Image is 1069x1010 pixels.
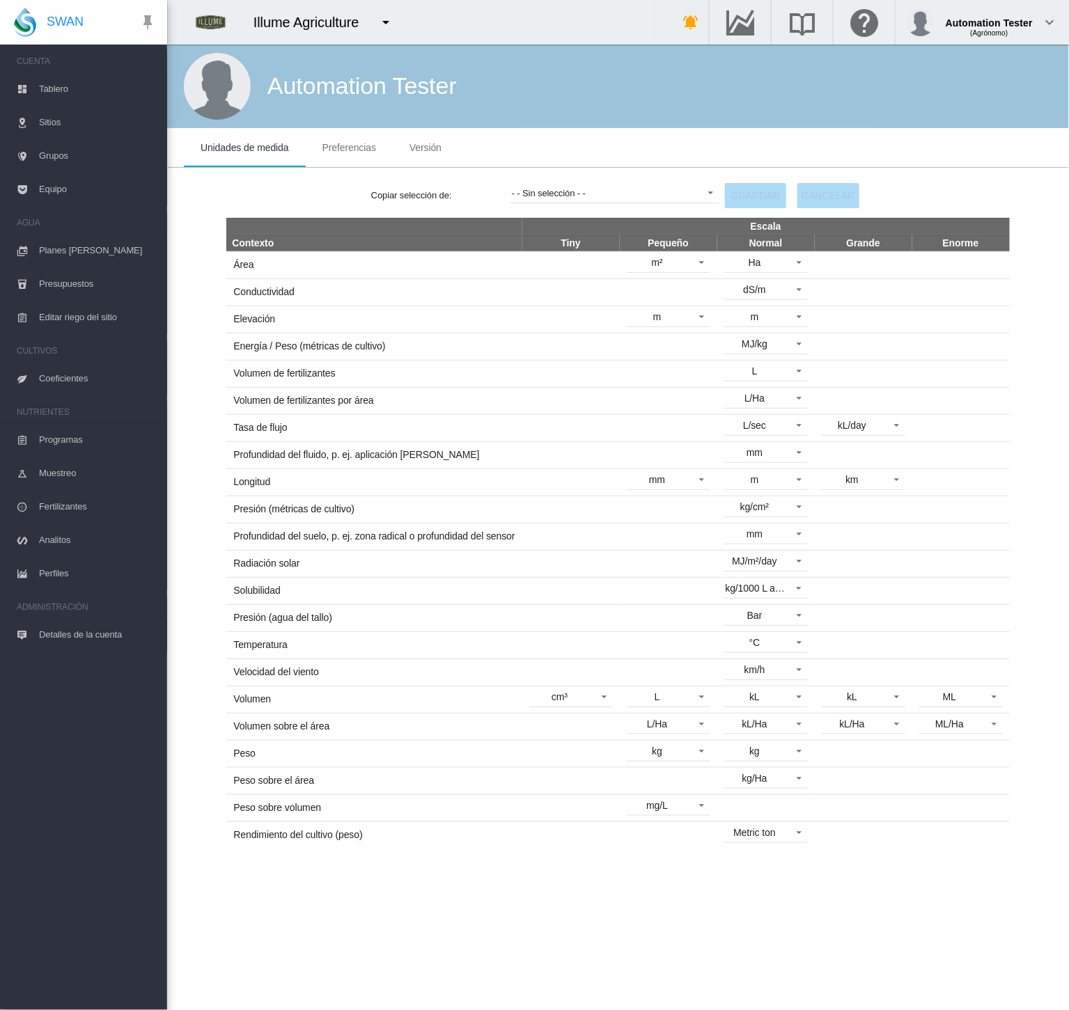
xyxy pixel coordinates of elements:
[226,821,522,849] td: Rendimiento del cultivo (peso)
[907,8,935,36] img: profile.jpg
[14,8,36,37] img: SWAN-Landscape-Logo-Colour-drop.png
[815,235,912,251] th: Grande
[17,596,156,618] span: ADMINISTRACIÓN
[749,745,760,757] div: kg
[226,550,522,577] td: Radiación solar
[946,10,1033,24] div: Automation Tester
[371,189,510,202] label: Copiar selección de:
[17,340,156,362] span: CULTIVOS
[226,658,522,686] td: Velocidad del viento
[682,14,699,31] md-icon: icon-bell-ring
[226,523,522,550] td: Profundidad del suelo, p. ej. zona radical o profundidad del sensor
[182,5,240,40] img: 8HeJbKGV1lKSAAAAAASUVORK5CYII=
[646,800,668,811] div: mg/L
[226,794,522,821] td: Peso sobre volumen
[744,393,765,404] div: L/Ha
[39,523,156,557] span: Analitos
[970,29,1008,37] span: (Agrónomo)
[522,218,1010,235] th: Escala
[742,718,767,729] div: kL/Ha
[512,188,586,198] div: - - Sin selección - -
[39,457,156,490] span: Muestreo
[840,718,865,729] div: kL/Ha
[226,577,522,604] td: Solubilidad
[743,284,765,295] div: dS/m
[652,257,663,268] div: m²
[184,53,251,120] img: male.jpg
[749,691,760,702] div: kL
[17,212,156,234] span: AGUA
[751,311,759,322] div: m
[752,365,758,377] div: L
[724,14,757,31] md-icon: Ir al Centro de Datos
[226,333,522,360] td: Energía / Peso (métricas de cultivo)
[47,13,84,31] span: SWAN
[267,70,457,103] div: Automation Tester
[17,401,156,423] span: NUTRIENTES
[39,301,156,334] span: Editar riego del sitio
[747,528,763,539] div: mm
[226,414,522,441] td: Tasa de flujo
[226,713,522,740] td: Volumen sobre el área
[377,14,394,31] md-icon: icon-menu-down
[39,173,156,206] span: Equipo
[253,13,372,32] div: Illume Agriculture
[522,235,620,251] th: Tiny
[226,496,522,523] td: Presión (métricas de cultivo)
[912,235,1010,251] th: Enorme
[201,142,289,153] span: Unidades de medida
[935,718,964,729] div: ML/Ha
[39,362,156,395] span: Coeficientes
[717,235,815,251] th: Normal
[742,338,767,349] div: MJ/kg
[226,767,522,794] td: Peso sobre el área
[845,474,858,485] div: km
[649,474,665,485] div: mm
[749,637,760,648] div: °C
[797,183,859,208] button: Cancelar
[226,360,522,387] td: Volumen de fertilizantes
[726,583,802,594] div: kg/1000 L at 15°C
[39,490,156,523] span: Fertilizantes
[742,773,767,784] div: kg/Ha
[786,14,819,31] md-icon: Buscar en la base de conocimientos
[226,306,522,333] td: Elevación
[372,8,400,36] button: icon-menu-down
[725,183,786,208] button: Guardar
[226,740,522,767] td: Peso
[838,420,866,431] div: kL/day
[226,441,522,468] td: Profundidad del fluido, p. ej. aplicación [PERSON_NAME]
[1041,14,1058,31] md-icon: icon-chevron-down
[322,142,376,153] span: Preferencias
[39,423,156,457] span: Programas
[226,604,522,631] td: Presión (agua del tallo)
[655,691,660,702] div: L
[652,745,662,757] div: kg
[226,278,522,306] td: Conductividad
[226,235,522,251] th: Contexto
[647,718,667,729] div: L/Ha
[226,686,522,713] td: Volumen
[226,387,522,414] td: Volumen de fertilizantes por área
[39,72,156,106] span: Tablero
[733,827,775,838] div: Metric ton
[39,557,156,590] span: Perfiles
[226,468,522,496] td: Longitud
[620,235,717,251] th: Pequeño
[552,691,568,702] div: cm³
[226,631,522,658] td: Temperatura
[740,501,769,512] div: kg/cm²
[653,311,662,322] div: m
[848,14,881,31] md-icon: Haga clic aquí para obtener ayuda
[17,50,156,72] span: CUENTA
[747,447,763,458] div: mm
[943,691,956,702] div: ML
[847,691,857,702] div: kL
[749,257,761,268] div: Ha
[39,618,156,652] span: Detalles de la cuenta
[409,142,442,153] span: Versión
[732,555,777,567] div: MJ/m²/day
[744,664,765,675] div: km/h
[226,251,522,278] td: Área
[139,14,156,31] md-icon: icon-pin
